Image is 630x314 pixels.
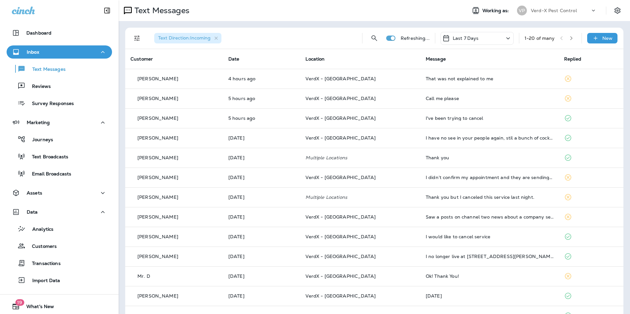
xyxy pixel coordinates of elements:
p: Aug 19, 2025 06:05 AM [228,214,295,220]
span: Working as: [482,8,510,13]
p: Transactions [25,261,61,267]
button: Text Messages [7,62,112,76]
div: Text Direction:Incoming [154,33,221,43]
span: VerdX - [GEOGRAPHIC_DATA] [305,115,376,121]
p: Mr. D [137,274,150,279]
span: VerdX - [GEOGRAPHIC_DATA] [305,293,376,299]
p: Last 7 Days [453,36,479,41]
button: Assets [7,186,112,199]
span: VerdX - [GEOGRAPHIC_DATA] [305,273,376,279]
p: [PERSON_NAME] [137,175,178,180]
button: Settings [612,5,623,16]
p: [PERSON_NAME] [137,254,178,259]
button: Collapse Sidebar [98,4,116,17]
div: VP [517,6,527,15]
p: [PERSON_NAME] [137,214,178,220]
div: Thank you but I canceled this service last night. [426,195,554,200]
p: Aug 18, 2025 09:01 AM [228,274,295,279]
p: Aug 18, 2025 05:00 PM [228,234,295,239]
span: Replied [564,56,581,62]
span: Date [228,56,240,62]
p: Dashboard [26,30,51,36]
span: VerdX - [GEOGRAPHIC_DATA] [305,135,376,141]
p: [PERSON_NAME] [137,135,178,141]
p: Refreshing... [401,36,430,41]
p: Text Broadcasts [25,154,68,160]
p: Reviews [25,84,51,90]
span: VerdX - [GEOGRAPHIC_DATA] [305,174,376,180]
button: Email Broadcasts [7,167,112,180]
p: [PERSON_NAME] [137,76,178,81]
p: Aug 19, 2025 08:35 AM [228,175,295,180]
p: Multiple Locations [305,155,415,160]
p: Marketing [27,120,50,125]
p: Data [27,209,38,215]
div: Call me please [426,96,554,101]
div: I didn’t confirm my appointment and they are sending someone out at the moment. I wanted to resch... [426,175,554,180]
button: Marketing [7,116,112,129]
p: Text Messages [26,66,66,73]
p: Email Broadcasts [25,171,71,177]
div: Saw a posts on channel two news about a company selling services that are not licensed and chemic... [426,214,554,220]
p: Multiple Locations [305,195,415,200]
p: [PERSON_NAME] [137,116,178,121]
button: Import Data [7,273,112,287]
p: Aug 20, 2025 10:58 AM [228,76,295,81]
p: Aug 19, 2025 01:10 PM [228,135,295,141]
span: 19 [15,299,24,306]
span: VerdX - [GEOGRAPHIC_DATA] [305,95,376,101]
div: 1 - 20 of many [525,36,555,41]
button: Customers [7,239,112,253]
div: I have no see in your people again, stil a bunch of cockroach all over the kitchens, you said i c... [426,135,554,141]
div: Ok! Thank You! [426,274,554,279]
p: Assets [27,190,42,196]
span: Message [426,56,446,62]
div: Today [426,293,554,299]
div: That was not explained to me [426,76,554,81]
button: Search Messages [368,32,381,45]
p: [PERSON_NAME] [137,234,178,239]
p: [PERSON_NAME] [137,293,178,299]
span: What's New [20,304,54,312]
span: VerdX - [GEOGRAPHIC_DATA] [305,234,376,240]
button: 19What's New [7,300,112,313]
div: I no longer live at 418 Cathy st Lewisburg tn I need to cancel my subscription please [426,254,554,259]
p: Journeys [26,137,53,143]
button: Dashboard [7,26,112,39]
button: Data [7,205,112,219]
div: I would like to cancel service [426,234,554,239]
p: Import Data [26,278,60,284]
p: Text Messages [132,6,189,15]
p: Aug 20, 2025 09:39 AM [228,116,295,121]
span: VerdX - [GEOGRAPHIC_DATA] [305,214,376,220]
button: Journeys [7,132,112,146]
span: Location [305,56,325,62]
span: Customer [130,56,153,62]
button: Transactions [7,256,112,270]
p: Analytics [26,226,53,233]
button: Analytics [7,222,112,236]
div: Thank you [426,155,554,160]
p: Aug 20, 2025 10:02 AM [228,96,295,101]
p: Aug 16, 2025 09:48 AM [228,293,295,299]
p: Aug 19, 2025 09:42 AM [228,155,295,160]
p: Verd-X Pest Control [531,8,577,13]
button: Survey Responses [7,96,112,110]
button: Filters [130,32,144,45]
p: New [602,36,613,41]
p: [PERSON_NAME] [137,195,178,200]
p: Aug 18, 2025 11:37 AM [228,254,295,259]
span: VerdX - [GEOGRAPHIC_DATA] [305,76,376,82]
button: Text Broadcasts [7,149,112,163]
div: I've been trying to cancel [426,116,554,121]
button: Reviews [7,79,112,93]
p: Inbox [27,49,39,55]
p: Aug 19, 2025 08:13 AM [228,195,295,200]
button: Inbox [7,45,112,59]
p: [PERSON_NAME] [137,96,178,101]
p: [PERSON_NAME] [137,155,178,160]
span: Text Direction : Incoming [158,35,211,41]
span: VerdX - [GEOGRAPHIC_DATA] [305,253,376,259]
p: Customers [25,244,57,250]
p: Survey Responses [25,101,74,107]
